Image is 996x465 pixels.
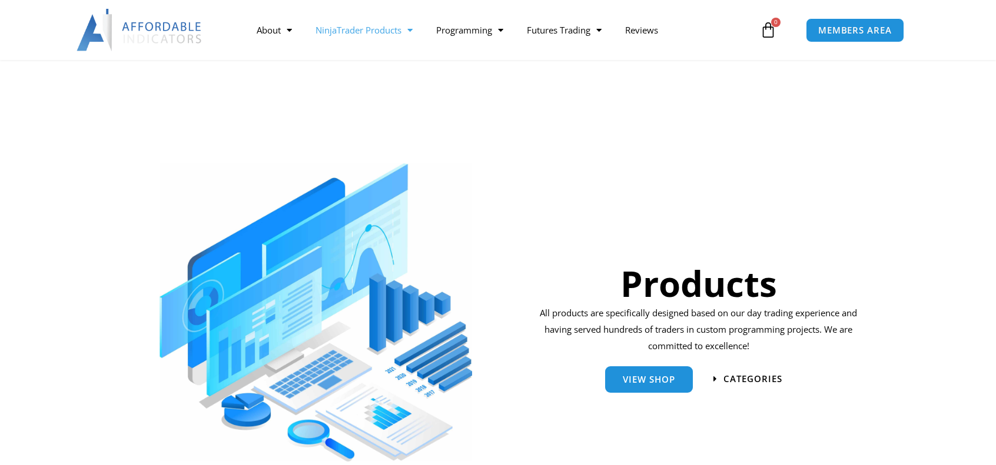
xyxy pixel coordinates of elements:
[623,375,675,384] span: View Shop
[742,13,794,47] a: 0
[723,374,782,383] span: categories
[536,259,861,308] h1: Products
[304,16,424,44] a: NinjaTrader Products
[713,374,782,383] a: categories
[806,18,904,42] a: MEMBERS AREA
[160,163,472,461] img: ProductsSection scaled | Affordable Indicators – NinjaTrader
[245,16,304,44] a: About
[818,26,892,35] span: MEMBERS AREA
[605,366,693,393] a: View Shop
[77,9,203,51] img: LogoAI | Affordable Indicators – NinjaTrader
[245,16,757,44] nav: Menu
[536,305,861,354] p: All products are specifically designed based on our day trading experience and having served hund...
[424,16,515,44] a: Programming
[771,18,781,27] span: 0
[515,16,613,44] a: Futures Trading
[613,16,670,44] a: Reviews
